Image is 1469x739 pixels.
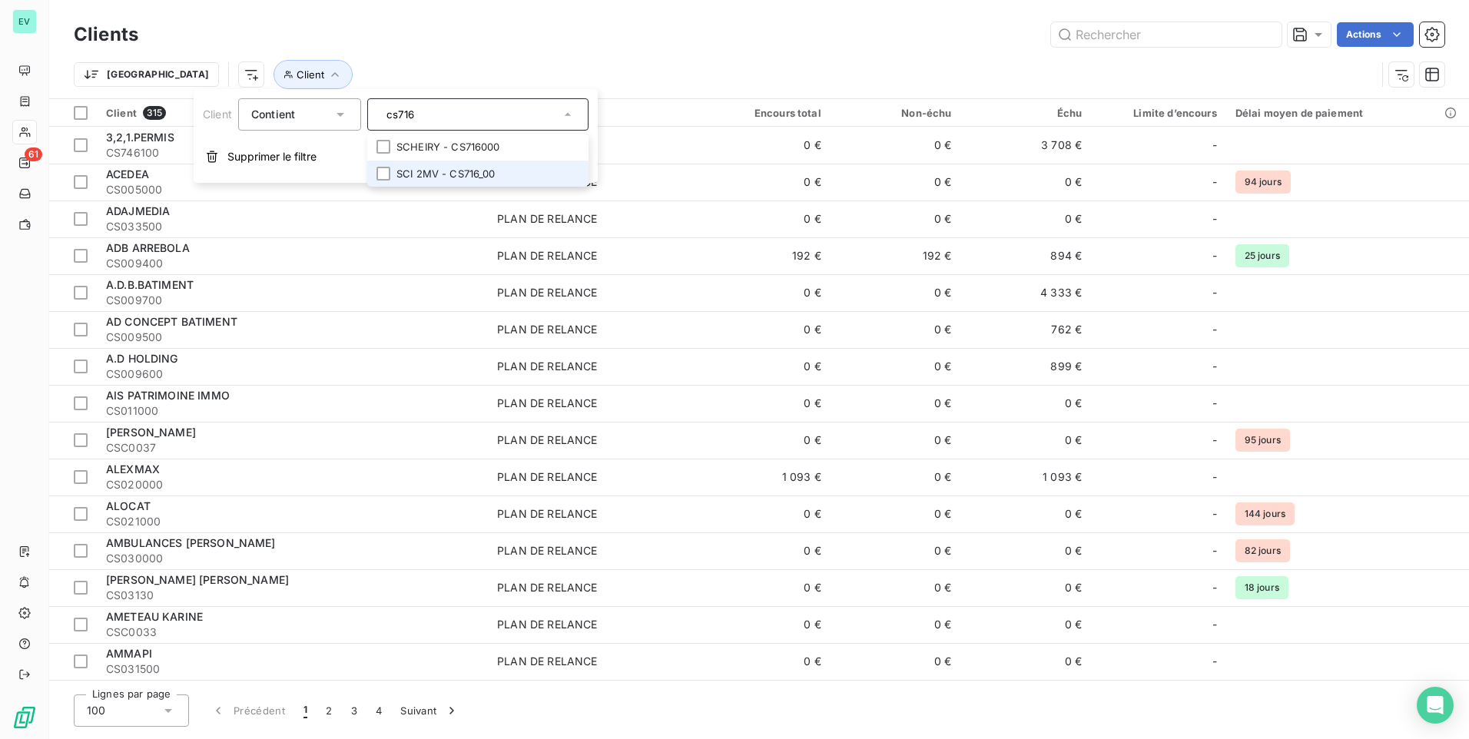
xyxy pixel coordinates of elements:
span: 144 jours [1235,502,1295,525]
span: 3,2,1.PERMIS [106,131,174,144]
td: 4 333 € [960,274,1091,311]
td: 0 € [831,422,961,459]
span: CS031500 [106,661,479,677]
td: 0 € [700,385,831,422]
td: 0 € [960,569,1091,606]
span: - [1212,617,1217,632]
button: Précédent [201,694,294,727]
td: 762 € [960,311,1091,348]
div: Délai moyen de paiement [1235,107,1460,119]
span: AD CONCEPT BATIMENT [106,315,237,328]
span: - [1212,211,1217,227]
span: CS009700 [106,293,479,308]
span: CS009600 [106,366,479,382]
td: 0 € [960,422,1091,459]
span: - [1212,248,1217,263]
div: PLAN DE RELANCE [497,396,597,411]
span: CS011000 [106,403,479,419]
td: 894 € [960,237,1091,274]
span: 95 jours [1235,429,1290,452]
span: ADB ARREBOLA [106,241,190,254]
td: 192 € [831,237,961,274]
td: 0 € [700,422,831,459]
span: - [1212,580,1217,595]
td: 0 € [960,200,1091,237]
button: Suivant [391,694,469,727]
td: 0 € [700,274,831,311]
td: 0 € [960,164,1091,200]
td: 0 € [700,200,831,237]
td: 0 € [700,164,831,200]
span: CSC0037 [106,440,479,456]
td: 0 € [700,127,831,164]
span: AIS PATRIMOINE IMMO [106,389,230,402]
span: CS030000 [106,551,479,566]
span: - [1212,654,1217,669]
div: PLAN DE RELANCE [497,432,597,448]
span: CS021000 [106,514,479,529]
span: - [1212,322,1217,337]
td: 0 € [831,606,961,643]
td: 0 € [700,532,831,569]
div: PLAN DE RELANCE [497,322,597,337]
h3: Clients [74,21,138,48]
span: 25 jours [1235,244,1289,267]
div: PLAN DE RELANCE [497,617,597,632]
td: 0 € [700,643,831,680]
td: 0 € [700,348,831,385]
span: CS033500 [106,219,479,234]
span: 100 [87,703,105,718]
input: Rechercher [1051,22,1282,47]
button: 1 [294,694,317,727]
td: 0 € [960,532,1091,569]
span: CS009500 [106,330,479,345]
span: ALOCAT [106,499,151,512]
span: AMMAPI [106,647,152,660]
td: 3 708 € [960,127,1091,164]
td: 192 € [700,237,831,274]
td: 0 € [831,311,961,348]
span: CS009400 [106,256,479,271]
td: 0 € [700,495,831,532]
span: Client [297,68,324,81]
div: PLAN DE RELANCE [497,654,597,669]
div: Non-échu [840,107,952,119]
td: 1 093 € [960,459,1091,495]
span: CS03130 [106,588,479,603]
td: 0 € [700,606,831,643]
td: 0 € [831,274,961,311]
span: A.D.B.BATIMENT [106,278,194,291]
td: 0 € [831,459,961,495]
div: PLAN DE RELANCE [497,543,597,558]
span: - [1212,359,1217,374]
span: [PERSON_NAME] [106,426,196,439]
td: 0 € [960,385,1091,422]
td: 0 € [700,680,831,717]
td: 899 € [960,348,1091,385]
button: Client [274,60,353,89]
td: 0 € [831,643,961,680]
td: 0 € [831,532,961,569]
span: Contient [251,108,295,121]
span: ADAJMEDIA [106,204,170,217]
span: - [1212,396,1217,411]
div: PLAN DE RELANCE [497,285,597,300]
li: SCHEIRY - CS716000 [367,134,589,161]
span: - [1212,506,1217,522]
div: PLAN DE RELANCE [497,248,597,263]
span: AMBULANCES [PERSON_NAME] [106,536,276,549]
td: 0 € [831,127,961,164]
div: PLAN DE RELANCE [497,469,597,485]
span: 1 [303,703,307,718]
span: 94 jours [1235,171,1291,194]
span: [PERSON_NAME] [PERSON_NAME] [106,573,289,586]
td: 0 € [960,495,1091,532]
td: 720 € [960,680,1091,717]
td: 0 € [831,495,961,532]
span: CS020000 [106,477,479,492]
td: 0 € [831,569,961,606]
button: [GEOGRAPHIC_DATA] [74,62,219,87]
span: Client [106,107,137,119]
span: - [1212,174,1217,190]
div: Encours total [709,107,821,119]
